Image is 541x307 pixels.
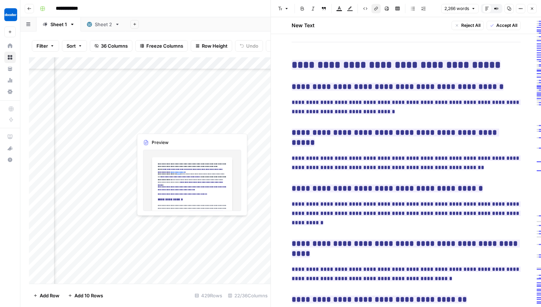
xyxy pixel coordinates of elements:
img: Docebo Logo [4,8,17,21]
button: Reject All [452,21,484,30]
button: 36 Columns [90,40,132,52]
span: Add 10 Rows [74,292,103,299]
div: Sheet 1 [50,21,67,28]
button: 2,266 words [441,4,479,13]
button: Freeze Columns [135,40,188,52]
button: Help + Support [4,154,16,166]
span: Add Row [40,292,59,299]
a: Settings [4,86,16,97]
a: Home [4,40,16,52]
button: Row Height [191,40,232,52]
span: Reject All [461,22,481,29]
button: Add Row [29,290,64,301]
a: Your Data [4,63,16,75]
button: Filter [32,40,59,52]
button: Undo [235,40,263,52]
div: 429 Rows [192,290,225,301]
span: Sort [67,42,76,49]
span: Filter [36,42,48,49]
button: Accept All [487,21,521,30]
a: Sheet 1 [36,17,81,32]
div: What's new? [5,143,15,154]
a: AirOps Academy [4,131,16,143]
span: 36 Columns [101,42,128,49]
button: Add 10 Rows [64,290,107,301]
span: Undo [246,42,258,49]
a: Usage [4,75,16,86]
div: 22/36 Columns [225,290,270,301]
a: Browse [4,52,16,63]
button: What's new? [4,143,16,154]
button: Sort [62,40,87,52]
button: Workspace: Docebo [4,6,16,24]
div: Sheet 2 [95,21,112,28]
span: Row Height [202,42,228,49]
a: Sheet 2 [81,17,126,32]
span: 2,266 words [444,5,469,12]
span: Accept All [496,22,517,29]
span: Freeze Columns [146,42,183,49]
h2: New Text [292,22,315,29]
